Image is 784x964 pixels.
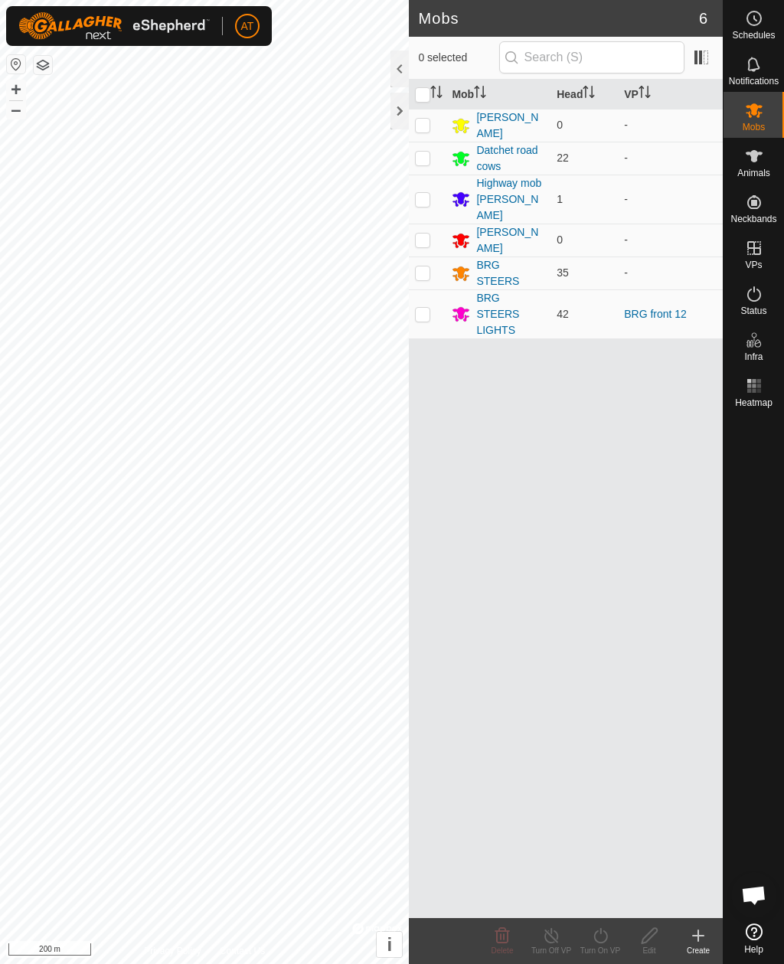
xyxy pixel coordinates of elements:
div: Open chat [731,872,777,918]
td: - [618,109,723,142]
span: 22 [557,152,569,164]
input: Search (S) [499,41,684,74]
span: 1 [557,193,563,205]
div: BRG STEERS [476,257,544,289]
span: Mobs [743,123,765,132]
span: Status [740,306,766,315]
div: Highway mob [PERSON_NAME] [476,175,544,224]
span: Help [744,945,763,954]
th: Head [550,80,618,109]
span: 0 selected [418,50,498,66]
span: Infra [744,352,763,361]
p-sorticon: Activate to sort [474,88,486,100]
button: – [7,100,25,119]
th: Mob [446,80,550,109]
div: Edit [625,945,674,956]
span: Notifications [729,77,779,86]
th: VP [618,80,723,109]
span: 35 [557,266,569,279]
a: Contact Us [220,944,265,958]
div: [PERSON_NAME] [476,224,544,257]
div: Datchet road cows [476,142,544,175]
a: Help [724,917,784,960]
div: BRG STEERS LIGHTS [476,290,544,338]
span: 0 [557,234,563,246]
div: Turn On VP [576,945,625,956]
span: 6 [699,7,707,30]
td: - [618,257,723,289]
span: Schedules [732,31,775,40]
span: Heatmap [735,398,773,407]
p-sorticon: Activate to sort [583,88,595,100]
span: Neckbands [730,214,776,224]
img: Gallagher Logo [18,12,210,40]
button: + [7,80,25,99]
div: Turn Off VP [527,945,576,956]
span: 0 [557,119,563,131]
span: VPs [745,260,762,270]
p-sorticon: Activate to sort [430,88,443,100]
td: - [618,175,723,224]
span: Animals [737,168,770,178]
span: AT [241,18,254,34]
button: i [377,932,402,957]
div: [PERSON_NAME] [476,109,544,142]
span: 42 [557,308,569,320]
a: Privacy Policy [144,944,201,958]
td: - [618,142,723,175]
button: Reset Map [7,55,25,74]
p-sorticon: Activate to sort [639,88,651,100]
h2: Mobs [418,9,698,28]
span: Delete [492,946,514,955]
td: - [618,224,723,257]
a: BRG front 12 [624,308,687,320]
div: Create [674,945,723,956]
button: Map Layers [34,56,52,74]
span: i [387,934,393,955]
